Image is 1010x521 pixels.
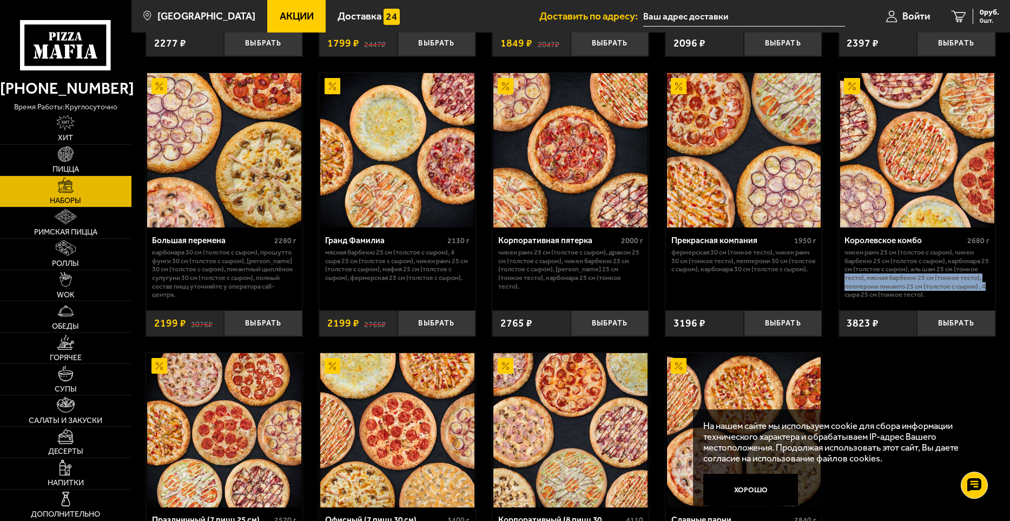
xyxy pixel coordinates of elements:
span: 0 шт. [980,17,999,24]
p: Мясная Барбекю 25 см (толстое с сыром), 4 сыра 25 см (толстое с сыром), Чикен Ранч 25 см (толстое... [325,248,470,282]
span: Десерты [48,448,83,455]
span: Доставка [338,11,381,22]
span: Напитки [48,479,84,487]
div: Прекрасная компания [671,236,791,246]
span: Римская пицца [34,229,97,236]
img: Акционный [844,78,860,94]
div: Большая перемена [152,236,272,246]
span: 3823 ₽ [847,318,879,328]
img: Прекрасная компания [667,73,821,227]
s: 3076 ₽ [191,318,213,328]
a: АкционныйКоролевское комбо [839,73,995,227]
button: Выбрать [744,310,822,336]
img: Большая перемена [147,73,301,227]
a: АкционныйКорпоративная пятерка [492,73,649,227]
img: Акционный [498,358,513,374]
img: Акционный [325,78,340,94]
span: 2397 ₽ [847,38,879,48]
span: Обеды [52,323,79,330]
span: Наборы [50,197,81,205]
span: Роллы [52,260,79,268]
a: АкционныйСлавные парни [665,353,822,507]
span: 2096 ₽ [674,38,705,48]
span: 2199 ₽ [154,318,186,328]
button: Выбрать [224,30,302,56]
span: 2199 ₽ [327,318,359,328]
img: Акционный [671,78,686,94]
p: На нашем сайте мы используем cookie для сбора информации технического характера и обрабатываем IP... [703,420,979,464]
span: Акции [280,11,314,22]
span: 0 руб. [980,9,999,16]
img: Корпоративная пятерка [493,73,648,227]
img: Праздничный (7 пицц 25 см) [147,353,301,507]
img: Акционный [498,78,513,94]
span: 2280 г [274,236,296,245]
img: Славные парни [667,353,821,507]
img: Королевское комбо [840,73,994,227]
button: Выбрать [571,30,649,56]
img: Акционный [151,78,167,94]
a: АкционныйКорпоративный (8 пицц 30 см) [492,353,649,507]
button: Выбрать [917,310,995,336]
span: 1950 г [794,236,816,245]
span: Салаты и закуски [29,417,102,425]
span: Войти [902,11,930,22]
button: Выбрать [398,310,476,336]
img: Гранд Фамилиа [320,73,474,227]
img: Акционный [325,358,340,374]
button: Выбрать [398,30,476,56]
input: Ваш адрес доставки [643,6,845,27]
a: АкционныйГранд Фамилиа [319,73,476,227]
button: Выбрать [571,310,649,336]
s: 2047 ₽ [538,38,559,48]
span: Хит [58,134,73,142]
div: Корпоративная пятерка [498,236,618,246]
button: Выбрать [744,30,822,56]
span: 2277 ₽ [154,38,186,48]
img: Акционный [671,358,686,374]
s: 2765 ₽ [364,318,386,328]
span: 2680 г [967,236,989,245]
span: Дополнительно [31,511,100,518]
p: Фермерская 30 см (тонкое тесто), Чикен Ранч 30 см (тонкое тесто), Пепперони 30 см (толстое с сыро... [671,248,816,273]
span: 2000 г [621,236,643,245]
button: Хорошо [703,474,798,505]
img: Акционный [151,358,167,374]
p: Карбонара 30 см (толстое с сыром), Прошутто Фунги 30 см (толстое с сыром), [PERSON_NAME] 30 см (т... [152,248,297,298]
a: АкционныйПрекрасная компания [665,73,822,227]
img: Офисный (7 пицц 30 см) [320,353,474,507]
span: [GEOGRAPHIC_DATA] [157,11,255,22]
span: Супы [55,386,77,393]
span: 1849 ₽ [500,38,532,48]
span: Доставить по адресу: [539,11,643,22]
s: 2447 ₽ [364,38,386,48]
p: Чикен Ранч 25 см (толстое с сыром), Дракон 25 см (толстое с сыром), Чикен Барбекю 25 см (толстое ... [498,248,643,290]
button: Выбрать [224,310,302,336]
a: АкционныйОфисный (7 пицц 30 см) [319,353,476,507]
button: Выбрать [917,30,995,56]
span: 2130 г [447,236,470,245]
span: Пицца [52,166,79,173]
p: Чикен Ранч 25 см (толстое с сыром), Чикен Барбекю 25 см (толстое с сыром), Карбонара 25 см (толст... [844,248,989,298]
div: Королевское комбо [844,236,965,246]
img: 15daf4d41897b9f0e9f617042186c801.svg [384,9,399,24]
span: Горячее [50,354,82,362]
a: АкционныйБольшая перемена [146,73,302,227]
span: 1799 ₽ [327,38,359,48]
span: 3196 ₽ [674,318,705,328]
span: WOK [57,291,75,299]
span: 2765 ₽ [500,318,532,328]
img: Корпоративный (8 пицц 30 см) [493,353,648,507]
div: Гранд Фамилиа [325,236,445,246]
a: АкционныйПраздничный (7 пицц 25 см) [146,353,302,507]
